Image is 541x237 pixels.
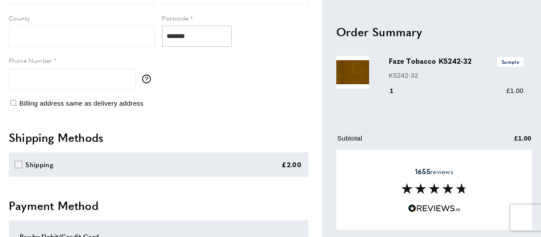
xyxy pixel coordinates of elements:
span: Phone Number [9,56,52,65]
span: County [9,14,30,22]
img: Faze Tobacco K5242-32 [336,56,369,89]
td: £1.00 [471,133,531,150]
span: Sample [497,57,524,66]
span: Billing address same as delivery address [19,100,143,107]
p: K5242-32 [389,70,524,80]
span: Postcode [162,14,188,22]
span: £1.00 [506,87,524,94]
img: Reviews section [401,183,467,194]
div: £2.00 [282,159,302,170]
img: Reviews.io 5 stars [408,204,461,213]
h2: Payment Method [9,198,308,213]
div: 1 [389,86,406,96]
input: Billing address same as delivery address [10,100,16,106]
button: More information [142,75,155,83]
strong: 1655 [415,166,430,176]
h2: Order Summary [336,24,532,39]
div: Shipping [26,159,53,170]
h3: Faze Tobacco K5242-32 [389,56,524,66]
td: Subtotal [337,133,470,150]
h2: Shipping Methods [9,130,308,145]
span: reviews [415,167,454,176]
